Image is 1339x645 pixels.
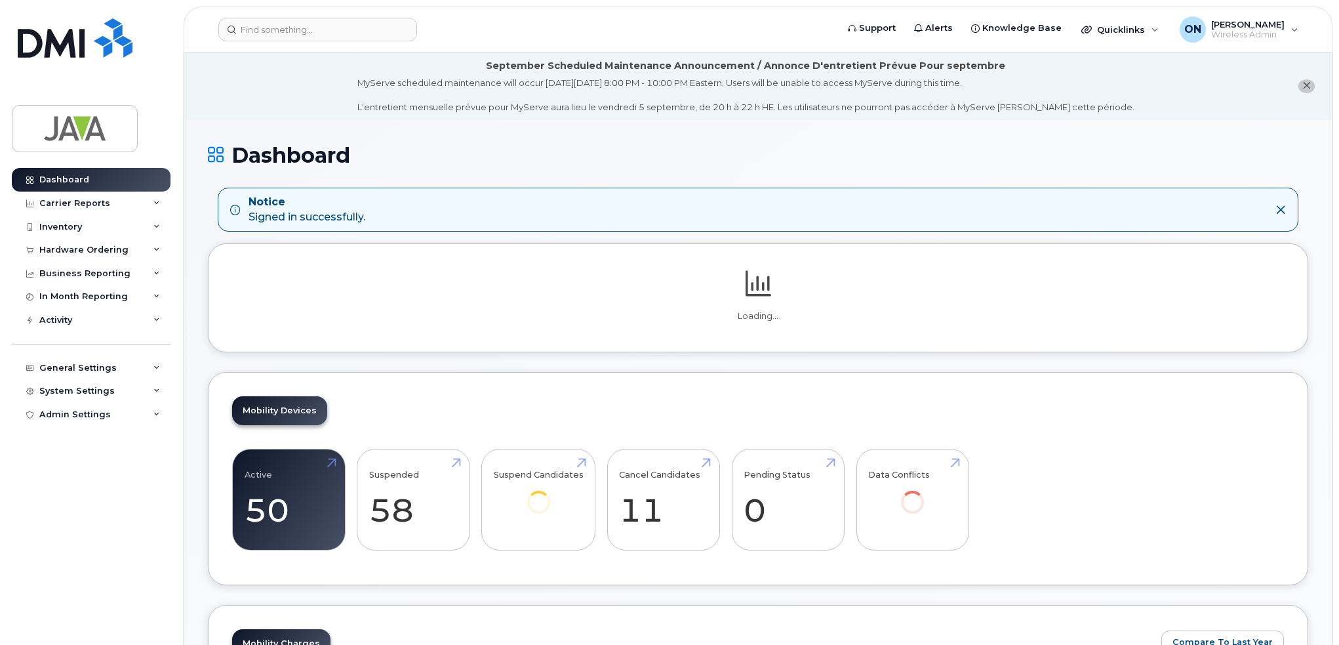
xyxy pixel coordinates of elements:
div: September Scheduled Maintenance Announcement / Annonce D'entretient Prévue Pour septembre [486,59,1005,73]
a: Cancel Candidates 11 [619,457,708,543]
button: close notification [1298,79,1315,93]
h1: Dashboard [208,144,1308,167]
strong: Notice [249,195,365,210]
div: Signed in successfully. [249,195,365,225]
div: MyServe scheduled maintenance will occur [DATE][DATE] 8:00 PM - 10:00 PM Eastern. Users will be u... [357,77,1134,114]
a: Active 50 [245,457,333,543]
a: Suspended 58 [369,457,458,543]
a: Pending Status 0 [744,457,832,543]
a: Data Conflicts [868,457,957,532]
a: Mobility Devices [232,396,327,425]
p: Loading... [232,310,1284,322]
a: Suspend Candidates [494,457,584,532]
